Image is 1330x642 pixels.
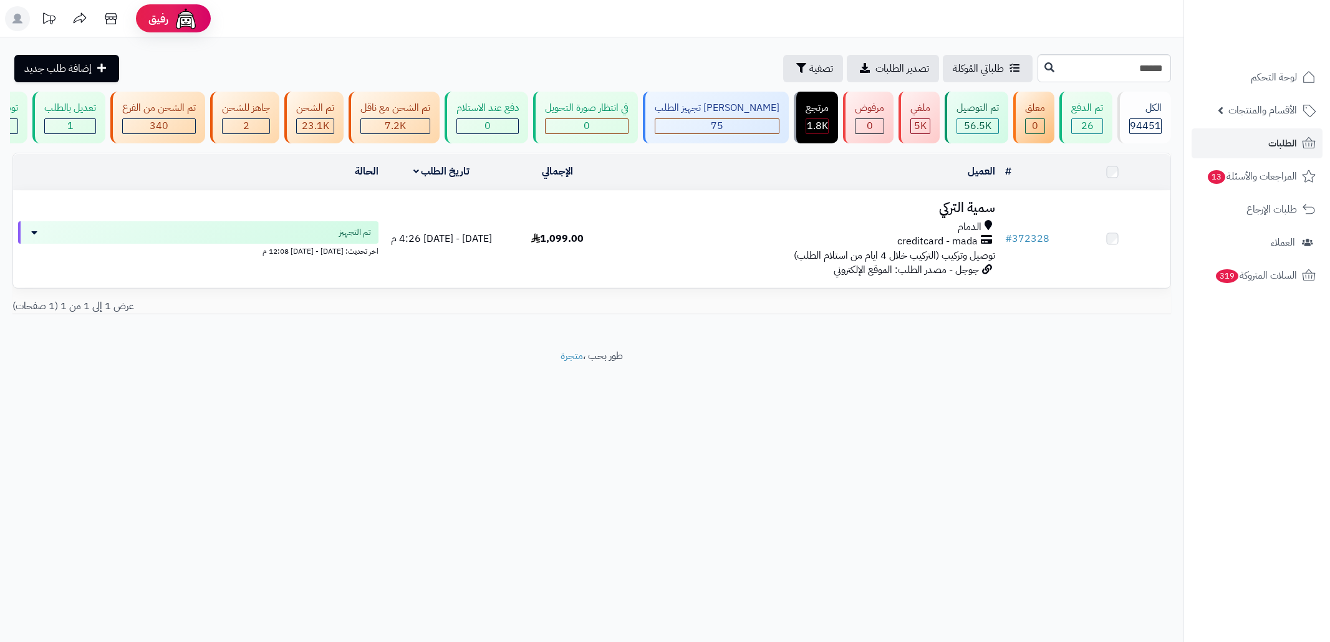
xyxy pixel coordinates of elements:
[1057,92,1115,143] a: تم الدفع 26
[222,101,270,115] div: جاهز للشحن
[1081,118,1094,133] span: 26
[809,61,833,76] span: تصفية
[1192,261,1323,290] a: السلات المتروكة319
[655,119,779,133] div: 75
[1130,118,1161,133] span: 94451
[1192,228,1323,257] a: العملاء
[911,119,930,133] div: 4957
[957,119,998,133] div: 56503
[584,118,590,133] span: 0
[1207,168,1297,185] span: المراجعات والأسئلة
[123,119,195,133] div: 340
[346,92,442,143] a: تم الشحن مع ناقل 7.2K
[841,92,896,143] a: مرفوض 0
[223,119,269,133] div: 2
[910,101,930,115] div: ملغي
[18,244,378,257] div: اخر تحديث: [DATE] - [DATE] 12:08 م
[14,55,119,82] a: إضافة طلب جديد
[834,262,979,277] span: جوجل - مصدر الطلب: الموقع الإلكتروني
[620,201,995,215] h3: سمية التركي
[282,92,346,143] a: تم الشحن 23.1K
[958,220,981,234] span: الدمام
[914,118,927,133] span: 5K
[1192,128,1323,158] a: الطلبات
[807,118,828,133] span: 1.8K
[296,101,334,115] div: تم الشحن
[1215,267,1297,284] span: السلات المتروكة
[943,55,1033,82] a: طلباتي المُوكلة
[24,61,92,76] span: إضافة طلب جديد
[875,61,929,76] span: تصدير الطلبات
[1011,92,1057,143] a: معلق 0
[1032,118,1038,133] span: 0
[968,164,995,179] a: العميل
[1192,161,1323,191] a: المراجعات والأسئلة13
[1115,92,1173,143] a: الكل94451
[385,118,406,133] span: 7.2K
[484,118,491,133] span: 0
[847,55,939,82] a: تصدير الطلبات
[711,118,723,133] span: 75
[1192,62,1323,92] a: لوحة التحكم
[964,118,991,133] span: 56.5K
[3,299,592,314] div: عرض 1 إلى 1 من 1 (1 صفحات)
[953,61,1004,76] span: طلباتي المُوكلة
[1216,269,1238,283] span: 319
[1208,170,1225,184] span: 13
[1246,201,1297,218] span: طلبات الإرجاع
[655,101,779,115] div: [PERSON_NAME] تجهيز الطلب
[806,119,828,133] div: 1806
[794,248,995,263] span: توصيل وتركيب (التركيب خلال 4 ايام من استلام الطلب)
[302,118,329,133] span: 23.1K
[339,226,371,239] span: تم التجهيز
[957,101,999,115] div: تم التوصيل
[783,55,843,82] button: تصفية
[457,119,518,133] div: 0
[30,92,108,143] a: تعديل بالطلب 1
[413,164,470,179] a: تاريخ الطلب
[542,164,573,179] a: الإجمالي
[355,164,378,179] a: الحالة
[1268,135,1297,152] span: الطلبات
[360,101,430,115] div: تم الشحن مع ناقل
[391,231,492,246] span: [DATE] - [DATE] 4:26 م
[1192,194,1323,224] a: طلبات الإرجاع
[561,348,583,363] a: متجرة
[1271,234,1295,251] span: العملاء
[1245,35,1318,61] img: logo-2.png
[640,92,791,143] a: [PERSON_NAME] تجهيز الطلب 75
[297,119,334,133] div: 23137
[896,92,942,143] a: ملغي 5K
[531,92,640,143] a: في انتظار صورة التحويل 0
[806,101,829,115] div: مرتجع
[243,118,249,133] span: 2
[44,101,96,115] div: تعديل بالطلب
[791,92,841,143] a: مرتجع 1.8K
[150,118,168,133] span: 340
[208,92,282,143] a: جاهز للشحن 2
[456,101,519,115] div: دفع عند الاستلام
[531,231,584,246] span: 1,099.00
[148,11,168,26] span: رفيق
[45,119,95,133] div: 1
[855,119,884,133] div: 0
[1072,119,1102,133] div: 26
[173,6,198,31] img: ai-face.png
[1228,102,1297,119] span: الأقسام والمنتجات
[1005,164,1011,179] a: #
[33,6,64,34] a: تحديثات المنصة
[442,92,531,143] a: دفع عند الاستلام 0
[1005,231,1012,246] span: #
[897,234,978,249] span: creditcard - mada
[855,101,884,115] div: مرفوض
[1026,119,1044,133] div: 0
[1071,101,1103,115] div: تم الدفع
[545,101,629,115] div: في انتظار صورة التحويل
[867,118,873,133] span: 0
[1005,231,1049,246] a: #372328
[1251,69,1297,86] span: لوحة التحكم
[361,119,430,133] div: 7223
[122,101,196,115] div: تم الشحن من الفرع
[1129,101,1162,115] div: الكل
[942,92,1011,143] a: تم التوصيل 56.5K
